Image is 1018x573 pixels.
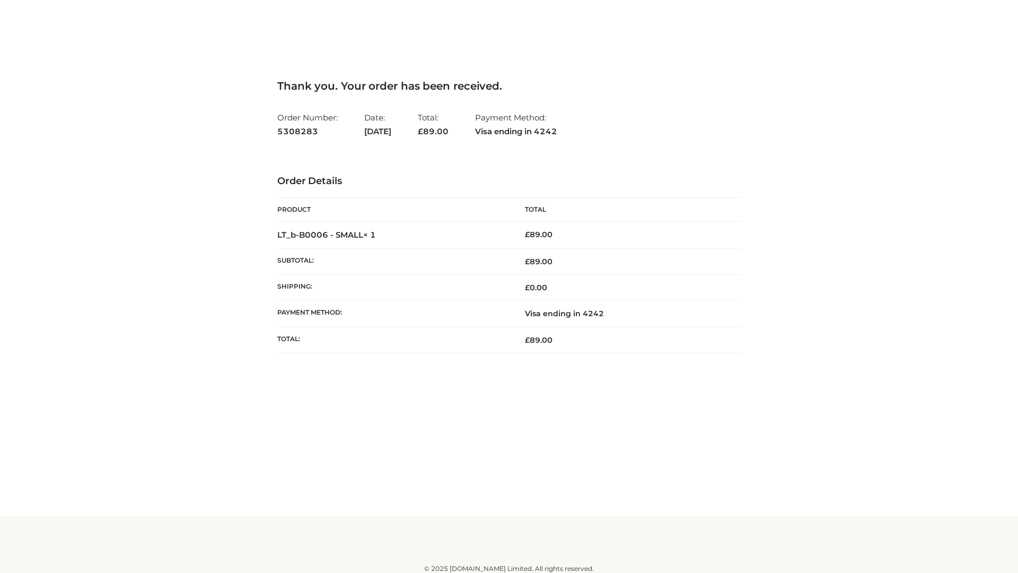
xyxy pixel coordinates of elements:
li: Date: [364,108,391,141]
h3: Thank you. Your order has been received. [277,80,741,92]
span: £ [525,335,530,345]
span: £ [525,283,530,292]
th: Total: [277,327,509,353]
strong: 5308283 [277,125,338,138]
li: Total: [418,108,449,141]
th: Shipping: [277,275,509,301]
span: 89.00 [418,126,449,136]
li: Order Number: [277,108,338,141]
th: Payment method: [277,301,509,327]
span: £ [525,257,530,266]
li: Payment Method: [475,108,557,141]
span: 89.00 [525,257,552,266]
th: Total [509,198,741,222]
strong: [DATE] [364,125,391,138]
th: Subtotal: [277,248,509,274]
th: Product [277,198,509,222]
strong: × 1 [363,230,376,240]
bdi: 0.00 [525,283,547,292]
span: 89.00 [525,335,552,345]
span: £ [418,126,423,136]
td: Visa ending in 4242 [509,301,741,327]
h3: Order Details [277,176,741,187]
strong: Visa ending in 4242 [475,125,557,138]
bdi: 89.00 [525,230,552,239]
span: £ [525,230,530,239]
strong: LT_b-B0006 - SMALL [277,230,376,240]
